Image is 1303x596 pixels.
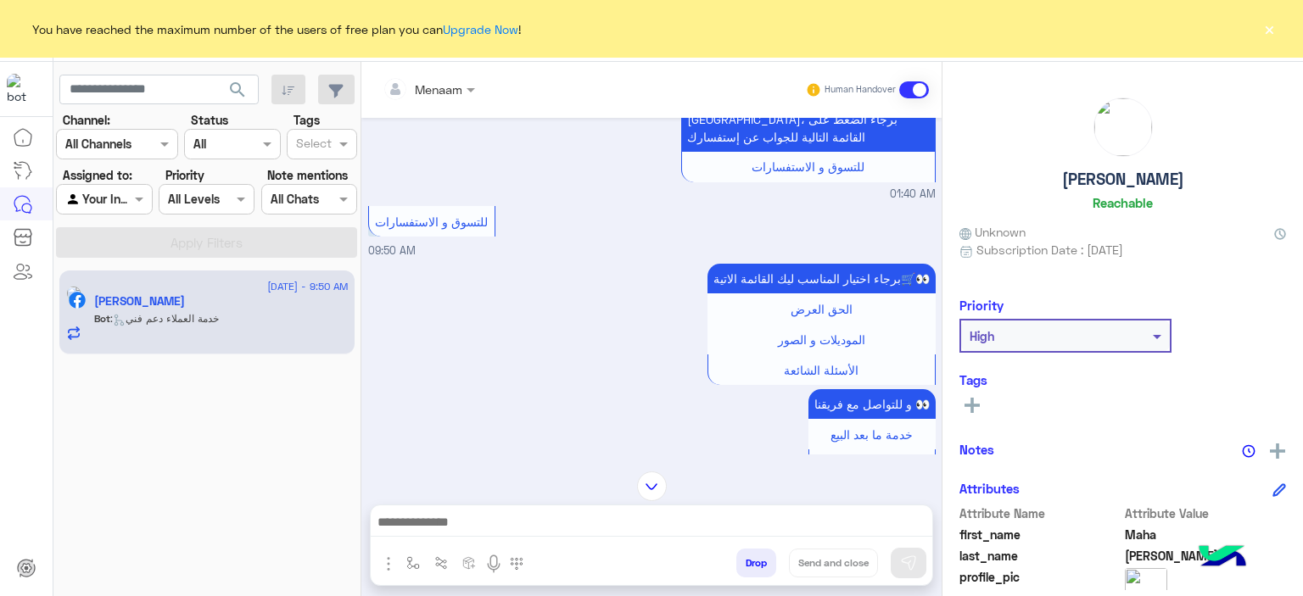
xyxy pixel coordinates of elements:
span: للتسوق و الاستفسارات [375,214,488,229]
img: Facebook [69,292,86,309]
span: Attribute Name [959,504,1121,522]
div: Select [294,134,332,156]
span: Abd El Hamid [1125,547,1287,565]
img: send voice note [484,554,504,574]
p: 16/8/2025, 9:50 AM [808,389,936,419]
span: Attribute Value [1125,504,1287,522]
label: Note mentions [267,166,348,184]
span: 01:40 AM [890,187,936,203]
label: Tags [294,111,320,129]
h6: Reachable [1093,195,1153,210]
label: Priority [165,166,204,184]
h5: [PERSON_NAME] [1062,170,1184,189]
h5: Maha Abd El Hamid [94,294,185,309]
img: hulul-logo.png [1193,528,1252,588]
small: Human Handover [825,83,896,97]
button: Trigger scenario [428,549,456,577]
button: select flow [400,549,428,577]
span: : خدمة العملاء دعم فني [110,312,219,325]
span: search [227,80,248,100]
span: خدمة ما بعد البيع [830,427,913,442]
button: Drop [736,549,776,577]
span: Bot [94,312,110,325]
span: الحق العرض [791,302,853,316]
h6: Notes [959,442,994,457]
h6: Tags [959,372,1286,387]
img: make a call [510,557,523,571]
button: Send and close [789,549,878,577]
img: send attachment [378,554,399,574]
img: picture [66,286,81,301]
span: first_name [959,526,1121,543]
img: notes [1242,444,1255,458]
span: الموديلات و الصور [778,332,865,347]
label: Status [191,111,228,129]
span: Maha [1125,526,1287,543]
a: Upgrade Now [443,22,518,36]
span: للتسوق و الاستفسارات [752,159,864,174]
label: Assigned to: [63,166,132,184]
img: picture [1094,98,1152,156]
img: Trigger scenario [434,556,448,570]
span: 09:50 AM [368,244,416,257]
span: You have reached the maximum number of the users of free plan you can ! [32,20,521,38]
button: × [1261,20,1278,37]
span: الأسئلة الشائعة [784,363,858,377]
button: Apply Filters [56,227,357,258]
img: 713415422032625 [7,74,37,104]
span: last_name [959,547,1121,565]
h6: Priority [959,298,1004,313]
img: send message [900,554,917,571]
img: create order [462,556,476,570]
img: select flow [406,556,420,570]
p: 16/8/2025, 9:50 AM [707,264,936,293]
img: add [1270,443,1285,459]
button: create order [456,549,484,577]
label: Channel: [63,111,110,129]
button: search [217,75,259,111]
h6: Attributes [959,481,1020,496]
img: scroll [637,471,667,501]
span: Subscription Date : [DATE] [976,241,1123,259]
span: Unknown [959,223,1026,241]
p: 16/8/2025, 1:40 AM [681,86,936,152]
span: [DATE] - 9:50 AM [267,279,348,294]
